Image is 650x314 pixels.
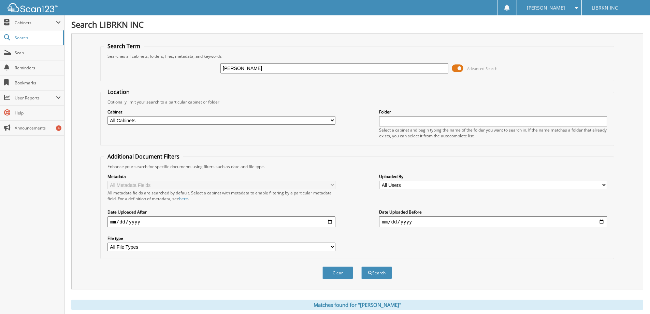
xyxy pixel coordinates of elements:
[7,3,58,12] img: scan123-logo-white.svg
[322,267,353,279] button: Clear
[107,216,335,227] input: start
[107,235,335,241] label: File type
[15,110,61,116] span: Help
[107,174,335,179] label: Metadata
[107,190,335,202] div: All metadata fields are searched by default. Select a cabinet with metadata to enable filtering b...
[56,125,61,131] div: 4
[104,88,133,96] legend: Location
[15,80,61,86] span: Bookmarks
[527,6,565,10] span: [PERSON_NAME]
[379,109,607,115] label: Folder
[379,209,607,215] label: Date Uploaded Before
[107,109,335,115] label: Cabinet
[379,174,607,179] label: Uploaded By
[15,125,61,131] span: Announcements
[104,153,183,160] legend: Additional Document Filters
[104,99,610,105] div: Optionally limit your search to a particular cabinet or folder
[71,19,643,30] h1: Search LIBRKN INC
[361,267,392,279] button: Search
[467,66,497,71] span: Advanced Search
[15,35,60,41] span: Search
[15,95,56,101] span: User Reports
[104,53,610,59] div: Searches all cabinets, folders, files, metadata, and keywords
[592,6,618,10] span: LIBRKN INC
[71,300,643,310] div: Matches found for "[PERSON_NAME]"
[104,164,610,169] div: Enhance your search for specific documents using filters such as date and file type.
[379,216,607,227] input: end
[15,65,61,71] span: Reminders
[107,209,335,215] label: Date Uploaded After
[379,127,607,139] div: Select a cabinet and begin typing the name of the folder you want to search in. If the name match...
[179,196,188,202] a: here
[104,42,144,50] legend: Search Term
[15,50,61,56] span: Scan
[15,20,56,26] span: Cabinets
